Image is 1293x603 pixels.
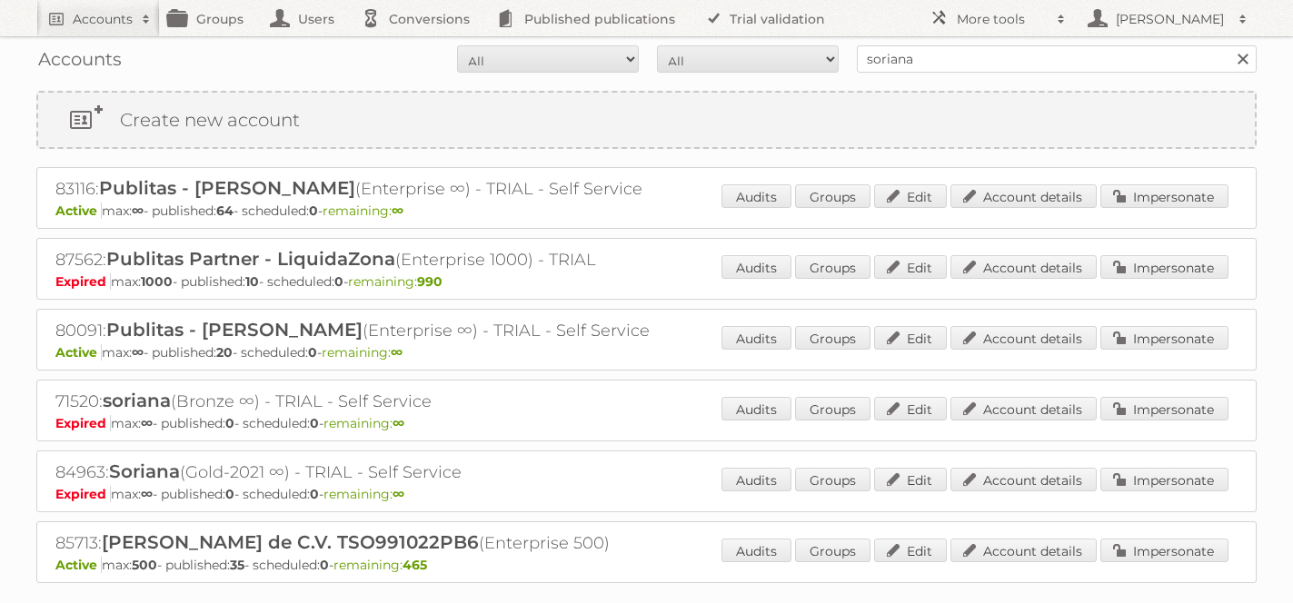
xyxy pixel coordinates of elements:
[721,397,791,420] a: Audits
[55,390,691,413] h2: 71520: (Bronze ∞) - TRIAL - Self Service
[348,273,443,290] span: remaining:
[874,326,947,350] a: Edit
[795,397,870,420] a: Groups
[957,10,1048,28] h2: More tools
[230,557,244,573] strong: 35
[874,468,947,491] a: Edit
[1111,10,1229,28] h2: [PERSON_NAME]
[950,539,1097,562] a: Account details
[55,557,102,573] span: Active
[950,468,1097,491] a: Account details
[333,557,427,573] span: remaining:
[874,184,947,208] a: Edit
[106,319,363,341] span: Publitas - [PERSON_NAME]
[310,415,319,431] strong: 0
[323,415,404,431] span: remaining:
[721,468,791,491] a: Audits
[1100,326,1228,350] a: Impersonate
[55,460,691,484] h2: 84963: (Gold-2021 ∞) - TRIAL - Self Service
[795,326,870,350] a: Groups
[106,248,395,270] span: Publitas Partner - LiquidaZona
[721,255,791,279] a: Audits
[721,326,791,350] a: Audits
[1100,397,1228,420] a: Impersonate
[55,344,1238,361] p: max: - published: - scheduled: -
[55,273,111,290] span: Expired
[225,415,234,431] strong: 0
[393,486,404,502] strong: ∞
[1100,184,1228,208] a: Impersonate
[721,539,791,562] a: Audits
[795,539,870,562] a: Groups
[55,319,691,342] h2: 80091: (Enterprise ∞) - TRIAL - Self Service
[102,531,479,553] span: [PERSON_NAME] de C.V. TSO991022PB6
[55,344,102,361] span: Active
[322,344,403,361] span: remaining:
[141,273,173,290] strong: 1000
[245,273,259,290] strong: 10
[55,486,111,502] span: Expired
[310,486,319,502] strong: 0
[392,203,403,219] strong: ∞
[334,273,343,290] strong: 0
[55,486,1238,502] p: max: - published: - scheduled: -
[141,415,153,431] strong: ∞
[55,248,691,272] h2: 87562: (Enterprise 1000) - TRIAL
[132,557,157,573] strong: 500
[950,326,1097,350] a: Account details
[1100,255,1228,279] a: Impersonate
[55,415,111,431] span: Expired
[950,255,1097,279] a: Account details
[874,539,947,562] a: Edit
[55,273,1238,290] p: max: - published: - scheduled: -
[795,184,870,208] a: Groups
[950,184,1097,208] a: Account details
[55,415,1238,431] p: max: - published: - scheduled: -
[1100,468,1228,491] a: Impersonate
[393,415,404,431] strong: ∞
[721,184,791,208] a: Audits
[55,177,691,201] h2: 83116: (Enterprise ∞) - TRIAL - Self Service
[795,468,870,491] a: Groups
[55,557,1238,573] p: max: - published: - scheduled: -
[795,255,870,279] a: Groups
[55,203,102,219] span: Active
[320,557,329,573] strong: 0
[216,344,233,361] strong: 20
[950,397,1097,420] a: Account details
[309,203,318,219] strong: 0
[73,10,133,28] h2: Accounts
[132,344,144,361] strong: ∞
[55,203,1238,219] p: max: - published: - scheduled: -
[55,531,691,555] h2: 85713: (Enterprise 500)
[99,177,355,199] span: Publitas - [PERSON_NAME]
[391,344,403,361] strong: ∞
[403,557,427,573] strong: 465
[308,344,317,361] strong: 0
[141,486,153,502] strong: ∞
[323,486,404,502] span: remaining:
[103,390,171,411] span: soriana
[38,93,1255,147] a: Create new account
[216,203,234,219] strong: 64
[874,255,947,279] a: Edit
[417,273,443,290] strong: 990
[132,203,144,219] strong: ∞
[225,486,234,502] strong: 0
[874,397,947,420] a: Edit
[323,203,403,219] span: remaining:
[1100,539,1228,562] a: Impersonate
[109,460,180,482] span: Soriana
